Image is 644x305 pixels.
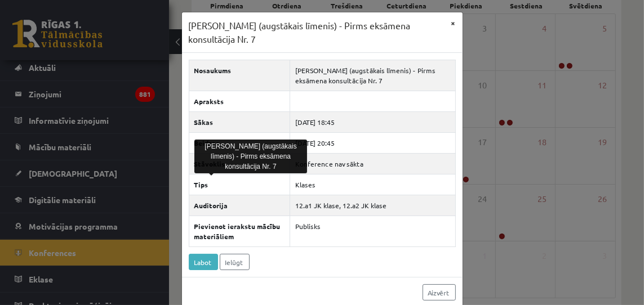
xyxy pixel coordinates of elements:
[194,140,307,173] div: [PERSON_NAME] (augstākais līmenis) - Pirms eksāmena konsultācija Nr. 7
[189,91,290,112] th: Apraksts
[189,154,290,174] th: Stāvoklis
[290,216,455,247] td: Publisks
[189,19,445,46] h3: [PERSON_NAME] (augstākais līmenis) - Pirms eksāmena konsultācija Nr. 7
[189,60,290,91] th: Nosaukums
[290,174,455,195] td: Klases
[189,216,290,247] th: Pievienot ierakstu mācību materiāliem
[423,284,456,300] a: Aizvērt
[290,195,455,216] td: 12.a1 JK klase, 12.a2 JK klase
[220,254,250,270] a: Ielūgt
[445,12,463,34] button: ×
[189,174,290,195] th: Tips
[189,254,218,270] a: Labot
[290,154,455,174] td: Konference nav sākta
[290,133,455,154] td: [DATE] 20:45
[290,60,455,91] td: [PERSON_NAME] (augstākais līmenis) - Pirms eksāmena konsultācija Nr. 7
[189,195,290,216] th: Auditorija
[290,112,455,133] td: [DATE] 18:45
[189,133,290,154] th: Beidzas
[189,112,290,133] th: Sākas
